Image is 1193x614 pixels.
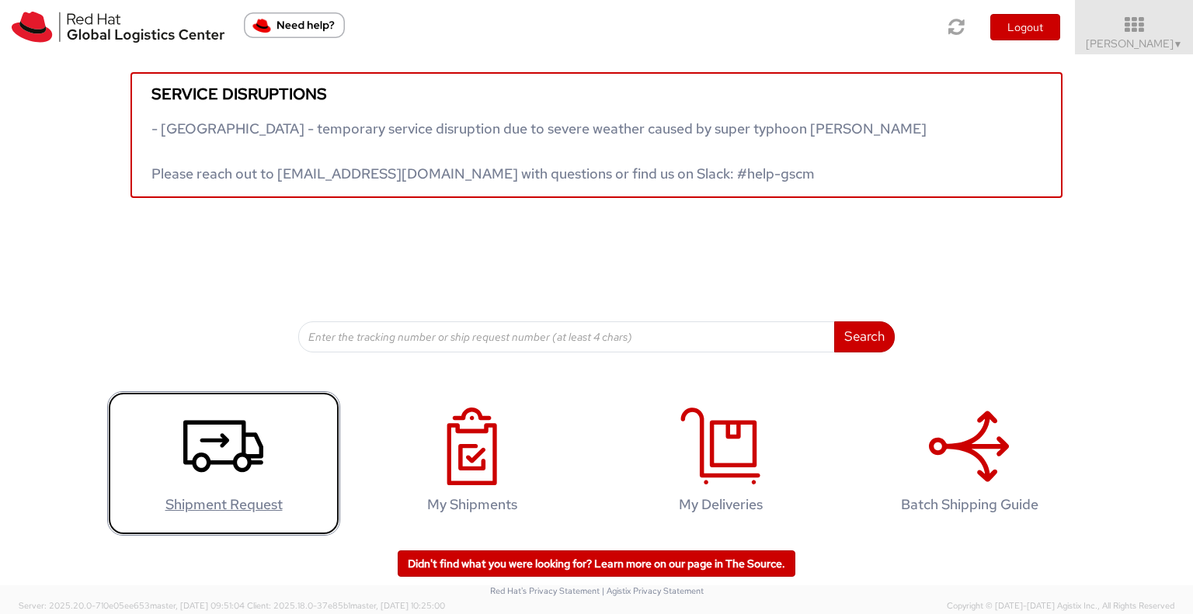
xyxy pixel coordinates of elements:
span: ▼ [1174,38,1183,50]
span: master, [DATE] 10:25:00 [350,600,445,611]
a: My Shipments [356,391,589,536]
input: Enter the tracking number or ship request number (at least 4 chars) [298,321,835,352]
button: Need help? [244,12,345,38]
span: Copyright © [DATE]-[DATE] Agistix Inc., All Rights Reserved [947,600,1174,612]
span: Client: 2025.18.0-37e85b1 [247,600,445,611]
button: Logout [990,14,1060,40]
h4: My Deliveries [621,497,821,512]
h4: Batch Shipping Guide [869,497,1070,512]
a: Didn't find what you were looking for? Learn more on our page in The Source. [398,550,795,577]
a: Shipment Request [107,391,340,536]
a: Red Hat's Privacy Statement [490,585,600,596]
span: master, [DATE] 09:51:04 [150,600,245,611]
img: rh-logistics-00dfa346123c4ec078e1.svg [12,12,224,43]
a: My Deliveries [604,391,837,536]
span: - [GEOGRAPHIC_DATA] - temporary service disruption due to severe weather caused by super typhoon ... [151,120,927,182]
button: Search [834,321,895,352]
h5: Service disruptions [151,85,1042,102]
h4: Shipment Request [123,497,324,512]
a: Service disruptions - [GEOGRAPHIC_DATA] - temporary service disruption due to severe weather caus... [130,72,1063,198]
h4: My Shipments [372,497,572,512]
a: Batch Shipping Guide [853,391,1086,536]
a: | Agistix Privacy Statement [602,585,704,596]
span: [PERSON_NAME] [1086,36,1183,50]
span: Server: 2025.20.0-710e05ee653 [19,600,245,611]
